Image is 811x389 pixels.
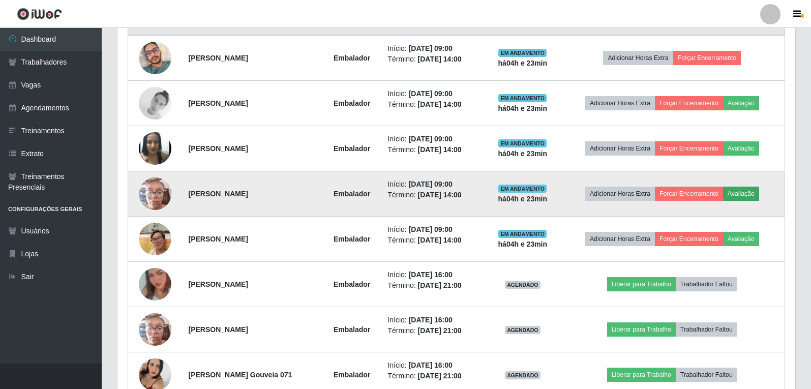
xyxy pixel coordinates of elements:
[387,179,479,190] li: Início:
[498,195,548,203] strong: há 04 h e 23 min
[387,54,479,65] li: Término:
[585,141,655,156] button: Adicionar Horas Extra
[387,43,479,54] li: Início:
[505,326,540,334] span: AGENDADO
[334,280,370,288] strong: Embalador
[17,8,62,20] img: CoreUI Logo
[188,190,248,198] strong: [PERSON_NAME]
[498,59,548,67] strong: há 04 h e 23 min
[418,100,462,108] time: [DATE] 14:00
[603,51,673,65] button: Adicionar Horas Extra
[418,281,462,289] time: [DATE] 21:00
[188,371,292,379] strong: [PERSON_NAME] Gouveia 071
[655,141,723,156] button: Forçar Encerramento
[334,190,370,198] strong: Embalador
[585,232,655,246] button: Adicionar Horas Extra
[139,308,171,351] img: 1734528330842.jpeg
[188,144,248,153] strong: [PERSON_NAME]
[505,281,540,289] span: AGENDADO
[334,54,370,62] strong: Embalador
[498,139,547,147] span: EM ANDAMENTO
[387,325,479,336] li: Término:
[498,104,548,112] strong: há 04 h e 23 min
[498,94,547,102] span: EM ANDAMENTO
[585,96,655,110] button: Adicionar Horas Extra
[418,326,462,335] time: [DATE] 21:00
[334,235,370,243] strong: Embalador
[188,99,248,107] strong: [PERSON_NAME]
[723,96,759,110] button: Avaliação
[676,322,737,337] button: Trabalhador Faltou
[188,235,248,243] strong: [PERSON_NAME]
[334,371,370,379] strong: Embalador
[387,99,479,110] li: Término:
[723,141,759,156] button: Avaliação
[655,187,723,201] button: Forçar Encerramento
[387,190,479,200] li: Término:
[387,280,479,291] li: Término:
[655,96,723,110] button: Forçar Encerramento
[409,135,453,143] time: [DATE] 09:00
[418,191,462,199] time: [DATE] 14:00
[334,144,370,153] strong: Embalador
[334,99,370,107] strong: Embalador
[655,232,723,246] button: Forçar Encerramento
[188,325,248,334] strong: [PERSON_NAME]
[139,255,171,313] img: 1699494731109.jpeg
[498,149,548,158] strong: há 04 h e 23 min
[409,44,453,52] time: [DATE] 09:00
[409,225,453,233] time: [DATE] 09:00
[723,187,759,201] button: Avaliação
[387,144,479,155] li: Término:
[188,280,248,288] strong: [PERSON_NAME]
[498,240,548,248] strong: há 04 h e 23 min
[139,172,171,215] img: 1734528330842.jpeg
[387,371,479,381] li: Término:
[387,360,479,371] li: Início:
[387,315,479,325] li: Início:
[387,235,479,246] li: Término:
[585,187,655,201] button: Adicionar Horas Extra
[387,224,479,235] li: Início:
[607,322,676,337] button: Liberar para Trabalho
[409,361,453,369] time: [DATE] 16:00
[387,270,479,280] li: Início:
[418,372,462,380] time: [DATE] 21:00
[139,129,171,168] img: 1732819988000.jpeg
[188,54,248,62] strong: [PERSON_NAME]
[139,217,171,260] img: 1758141086055.jpeg
[607,368,676,382] button: Liberar para Trabalho
[409,316,453,324] time: [DATE] 16:00
[676,277,737,291] button: Trabalhador Faltou
[387,134,479,144] li: Início:
[607,277,676,291] button: Liberar para Trabalho
[498,49,547,57] span: EM ANDAMENTO
[723,232,759,246] button: Avaliação
[409,89,453,98] time: [DATE] 09:00
[387,88,479,99] li: Início:
[673,51,741,65] button: Forçar Encerramento
[505,371,540,379] span: AGENDADO
[498,230,547,238] span: EM ANDAMENTO
[139,87,171,119] img: 1730297824341.jpeg
[418,236,462,244] time: [DATE] 14:00
[409,180,453,188] time: [DATE] 09:00
[418,145,462,154] time: [DATE] 14:00
[139,36,171,80] img: 1658000311039.jpeg
[409,271,453,279] time: [DATE] 16:00
[498,185,547,193] span: EM ANDAMENTO
[418,55,462,63] time: [DATE] 14:00
[676,368,737,382] button: Trabalhador Faltou
[334,325,370,334] strong: Embalador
